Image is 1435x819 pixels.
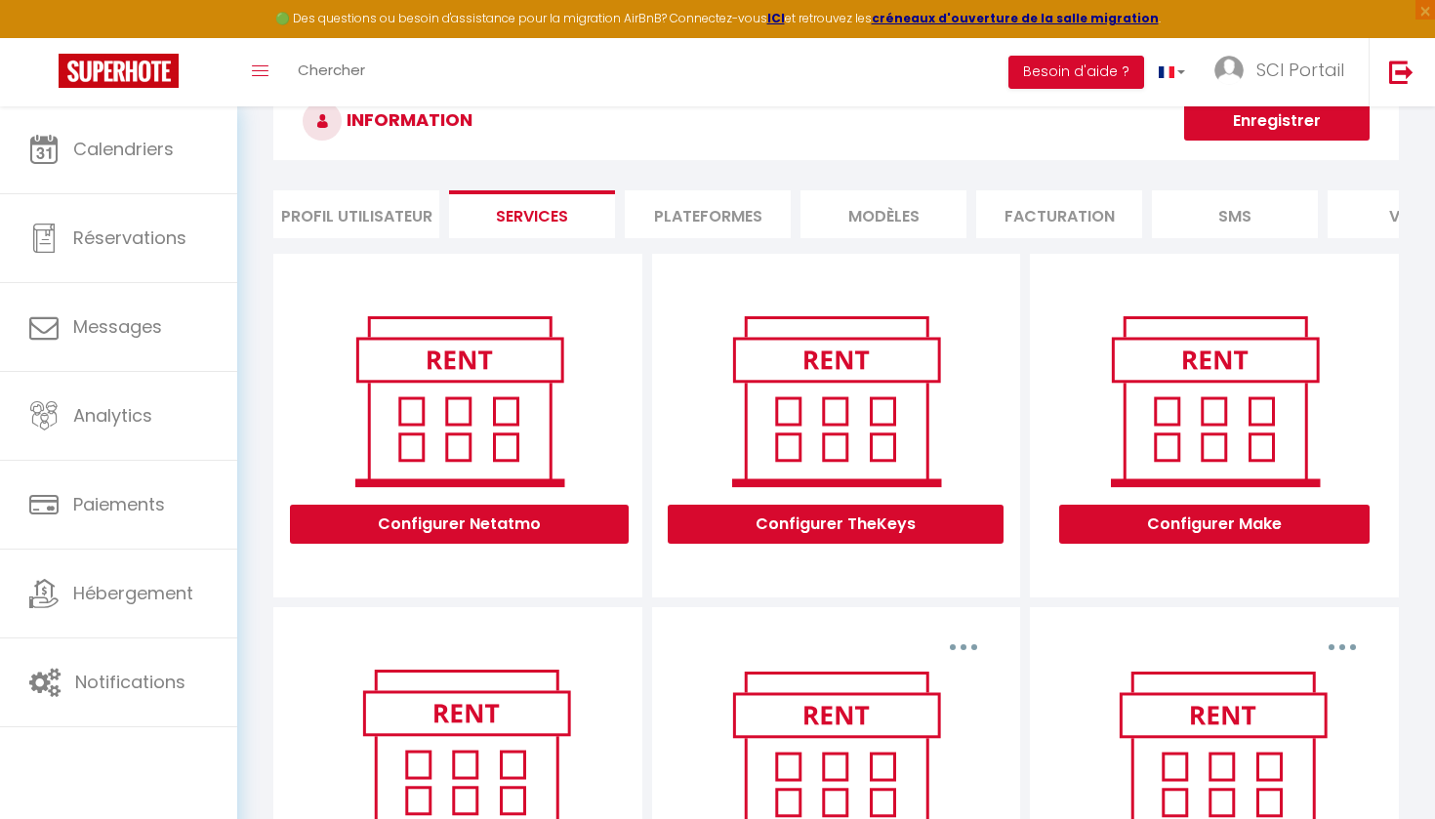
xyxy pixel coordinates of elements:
[1214,56,1244,85] img: ...
[73,403,152,428] span: Analytics
[1008,56,1144,89] button: Besoin d'aide ?
[767,10,785,26] a: ICI
[1184,102,1370,141] button: Enregistrer
[1256,58,1344,82] span: SCI Portail
[290,505,629,544] button: Configurer Netatmo
[668,505,1004,544] button: Configurer TheKeys
[273,190,439,238] li: Profil Utilisateur
[800,190,966,238] li: MODÈLES
[16,8,74,66] button: Ouvrir le widget de chat LiveChat
[1059,505,1370,544] button: Configurer Make
[625,190,791,238] li: Plateformes
[872,10,1159,26] a: créneaux d'ouverture de la salle migration
[73,314,162,339] span: Messages
[1152,190,1318,238] li: SMS
[73,225,186,250] span: Réservations
[335,307,584,495] img: rent.png
[976,190,1142,238] li: Facturation
[1389,60,1414,84] img: logout
[59,54,179,88] img: Super Booking
[73,137,174,161] span: Calendriers
[75,670,185,694] span: Notifications
[449,190,615,238] li: Services
[1090,307,1339,495] img: rent.png
[298,60,365,80] span: Chercher
[283,38,380,106] a: Chercher
[1200,38,1369,106] a: ... SCI Portail
[712,307,961,495] img: rent.png
[73,492,165,516] span: Paiements
[273,82,1399,160] h3: INFORMATION
[73,581,193,605] span: Hébergement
